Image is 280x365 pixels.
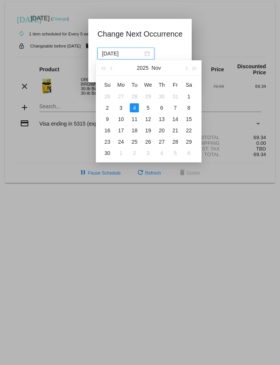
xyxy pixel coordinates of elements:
[152,60,161,75] button: Nov
[171,92,180,101] div: 31
[114,125,128,136] td: 11/17/2025
[116,92,125,101] div: 27
[184,126,193,135] div: 22
[155,102,168,113] td: 11/6/2025
[116,103,125,112] div: 3
[171,115,180,124] div: 14
[130,103,139,112] div: 4
[114,102,128,113] td: 11/3/2025
[182,136,195,147] td: 11/29/2025
[171,137,180,146] div: 28
[155,113,168,125] td: 11/13/2025
[128,113,141,125] td: 11/11/2025
[157,137,166,146] div: 27
[182,102,195,113] td: 11/8/2025
[130,126,139,135] div: 18
[157,126,166,135] div: 20
[100,147,114,159] td: 11/30/2025
[141,91,155,102] td: 10/29/2025
[130,149,139,158] div: 2
[114,79,128,91] th: Mon
[130,92,139,101] div: 28
[157,103,166,112] div: 6
[128,125,141,136] td: 11/18/2025
[103,137,112,146] div: 23
[157,149,166,158] div: 4
[182,125,195,136] td: 11/22/2025
[141,125,155,136] td: 11/19/2025
[184,103,193,112] div: 8
[143,115,152,124] div: 12
[100,79,114,91] th: Sun
[155,136,168,147] td: 11/27/2025
[128,147,141,159] td: 12/2/2025
[143,103,152,112] div: 5
[103,115,112,124] div: 9
[114,136,128,147] td: 11/24/2025
[130,137,139,146] div: 25
[108,60,116,75] button: Previous month (PageUp)
[130,115,139,124] div: 11
[100,91,114,102] td: 10/26/2025
[116,126,125,135] div: 17
[103,149,112,158] div: 30
[137,60,148,75] button: 2025
[190,60,198,75] button: Next year (Control + right)
[141,113,155,125] td: 11/12/2025
[97,28,183,40] h1: Change Next Occurrence
[116,115,125,124] div: 10
[141,136,155,147] td: 11/26/2025
[99,60,107,75] button: Last year (Control + left)
[116,137,125,146] div: 24
[168,113,182,125] td: 11/14/2025
[128,79,141,91] th: Tue
[100,136,114,147] td: 11/23/2025
[155,147,168,159] td: 12/4/2025
[184,149,193,158] div: 6
[143,149,152,158] div: 3
[128,91,141,102] td: 10/28/2025
[168,91,182,102] td: 10/31/2025
[103,103,112,112] div: 2
[128,136,141,147] td: 11/25/2025
[171,149,180,158] div: 5
[143,126,152,135] div: 19
[102,49,143,58] input: Select date
[168,136,182,147] td: 11/28/2025
[168,147,182,159] td: 12/5/2025
[143,137,152,146] div: 26
[184,115,193,124] div: 15
[182,60,190,75] button: Next month (PageDown)
[100,113,114,125] td: 11/9/2025
[155,125,168,136] td: 11/20/2025
[103,92,112,101] div: 26
[155,91,168,102] td: 10/30/2025
[182,79,195,91] th: Sat
[128,102,141,113] td: 11/4/2025
[171,126,180,135] div: 21
[114,147,128,159] td: 12/1/2025
[168,102,182,113] td: 11/7/2025
[143,92,152,101] div: 29
[184,137,193,146] div: 29
[182,147,195,159] td: 12/6/2025
[141,79,155,91] th: Wed
[103,126,112,135] div: 16
[182,113,195,125] td: 11/15/2025
[168,79,182,91] th: Fri
[100,102,114,113] td: 11/2/2025
[157,92,166,101] div: 30
[100,125,114,136] td: 11/16/2025
[141,147,155,159] td: 12/3/2025
[184,92,193,101] div: 1
[116,149,125,158] div: 1
[155,79,168,91] th: Thu
[114,91,128,102] td: 10/27/2025
[171,103,180,112] div: 7
[182,91,195,102] td: 11/1/2025
[157,115,166,124] div: 13
[168,125,182,136] td: 11/21/2025
[114,113,128,125] td: 11/10/2025
[141,102,155,113] td: 11/5/2025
